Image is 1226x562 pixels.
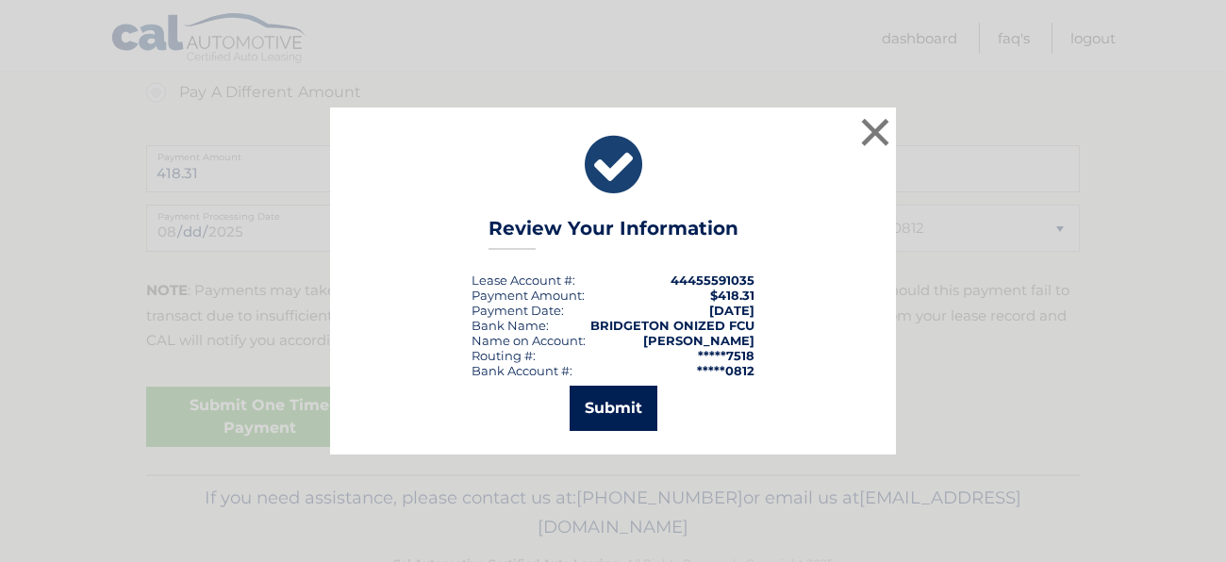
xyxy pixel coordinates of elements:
[472,333,586,348] div: Name on Account:
[856,113,894,151] button: ×
[671,273,754,288] strong: 44455591035
[643,333,754,348] strong: [PERSON_NAME]
[472,303,564,318] div: :
[709,303,754,318] span: [DATE]
[570,386,657,431] button: Submit
[489,217,738,250] h3: Review Your Information
[472,318,549,333] div: Bank Name:
[472,288,585,303] div: Payment Amount:
[590,318,754,333] strong: BRIDGETON ONIZED FCU
[472,303,561,318] span: Payment Date
[710,288,754,303] span: $418.31
[472,348,536,363] div: Routing #:
[472,273,575,288] div: Lease Account #:
[472,363,572,378] div: Bank Account #:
